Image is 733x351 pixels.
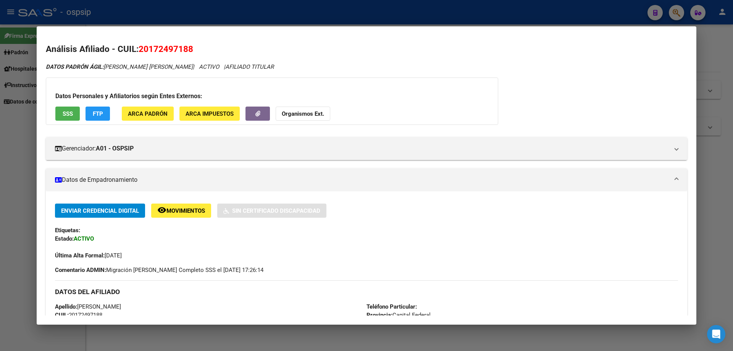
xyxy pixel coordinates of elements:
span: AFILIADO TITULAR [225,63,274,70]
span: ARCA Impuestos [186,110,234,117]
mat-panel-title: Datos de Empadronamiento [55,175,669,184]
strong: DATOS PADRÓN ÁGIL: [46,63,103,70]
mat-expansion-panel-header: Gerenciador:A01 - OSPSIP [46,137,687,160]
button: Organismos Ext. [276,107,330,121]
mat-panel-title: Gerenciador: [55,144,669,153]
span: ARCA Padrón [128,110,168,117]
span: Capital Federal [366,312,431,319]
strong: Estado: [55,235,74,242]
strong: Teléfono Particular: [366,303,417,310]
h3: DATOS DEL AFILIADO [55,288,678,296]
span: FTP [93,110,103,117]
mat-icon: remove_red_eye [157,205,166,215]
strong: Provincia: [366,312,392,319]
strong: ACTIVO [74,235,94,242]
span: SSS [63,110,73,117]
h3: Datos Personales y Afiliatorios según Entes Externos: [55,92,489,101]
h2: Análisis Afiliado - CUIL: [46,43,687,56]
strong: Organismos Ext. [282,110,324,117]
strong: Apellido: [55,303,77,310]
span: Migración [PERSON_NAME] Completo SSS el [DATE] 17:26:14 [55,266,263,274]
strong: Comentario ADMIN: [55,267,106,273]
strong: Última Alta Formal: [55,252,105,259]
strong: Etiquetas: [55,227,80,234]
mat-expansion-panel-header: Datos de Empadronamiento [46,168,687,191]
i: | ACTIVO | [46,63,274,70]
button: SSS [55,107,80,121]
button: Movimientos [151,204,211,218]
strong: A01 - OSPSIP [96,144,134,153]
strong: CUIL: [55,312,69,319]
button: ARCA Padrón [122,107,174,121]
span: Sin Certificado Discapacidad [232,207,320,214]
div: Open Intercom Messenger [707,325,725,343]
span: 20172497188 [139,44,193,54]
span: Enviar Credencial Digital [61,207,139,214]
span: [PERSON_NAME] [PERSON_NAME] [46,63,193,70]
button: Sin Certificado Discapacidad [217,204,326,218]
span: [PERSON_NAME] [55,303,121,310]
button: Enviar Credencial Digital [55,204,145,218]
button: ARCA Impuestos [179,107,240,121]
button: FTP [86,107,110,121]
span: [DATE] [55,252,122,259]
span: Movimientos [166,207,205,214]
span: 20172497188 [55,312,102,319]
